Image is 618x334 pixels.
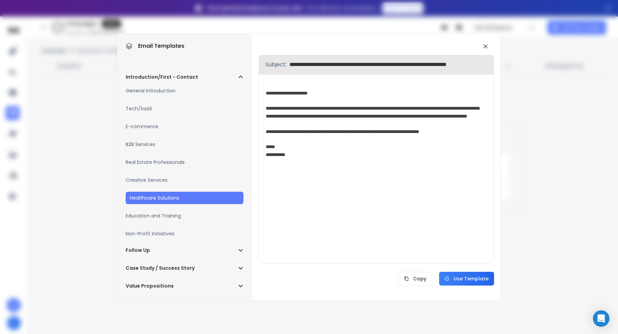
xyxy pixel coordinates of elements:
[265,60,287,69] p: Subject:
[126,230,174,237] h3: Non-Profit Initiatives
[126,74,243,80] button: Introduction/First - Contact
[126,105,152,112] h3: Tech/SaaS
[126,212,181,219] h3: Education and Training
[398,272,432,286] button: Copy
[126,141,155,148] h3: B2B Services
[593,310,609,327] div: Open Intercom Messenger
[439,272,494,286] button: Use Template
[126,282,243,289] button: Value Propositions
[126,247,243,254] button: Follow Up
[130,194,179,201] h3: Healthcare Solutions
[126,159,185,166] h3: Real Estate Professionals
[126,177,168,183] h3: Creative Services
[126,87,175,94] h3: General Introduction
[126,265,243,271] button: Case Study / Success Story
[126,42,184,50] h1: Email Templates
[126,123,158,130] h3: E-commerce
